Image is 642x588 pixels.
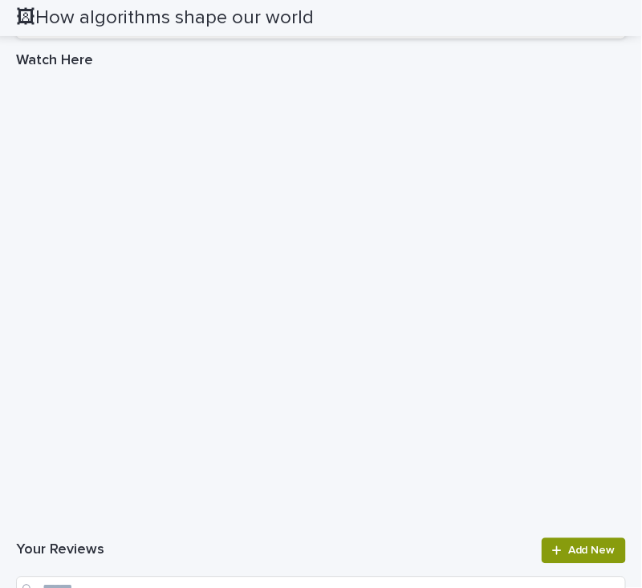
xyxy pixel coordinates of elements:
h1: Your Reviews [16,541,532,561]
h2: 🖼How algorithms shape our world [16,6,314,30]
span: Add New [568,545,616,557]
a: Add New [542,538,626,564]
h1: Watch Here [16,51,626,71]
iframe: Watch Here [16,77,626,519]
